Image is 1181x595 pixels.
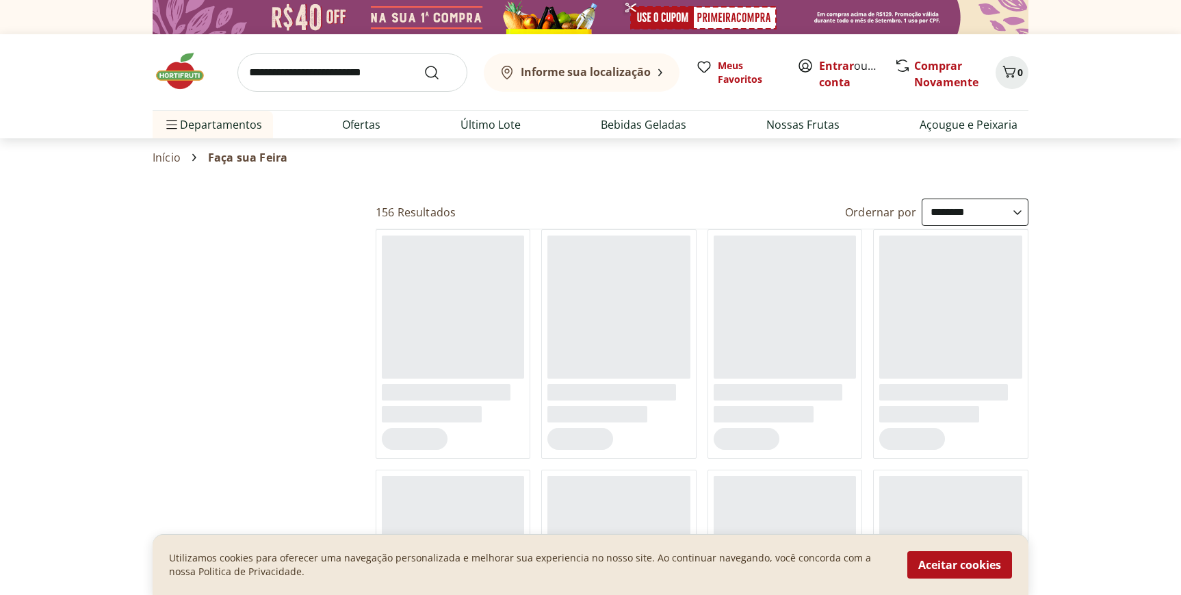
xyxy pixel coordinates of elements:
a: Açougue e Peixaria [920,116,1017,133]
label: Ordernar por [845,205,916,220]
a: Início [153,151,181,164]
a: Bebidas Geladas [601,116,686,133]
a: Entrar [819,58,854,73]
a: Ofertas [342,116,380,133]
b: Informe sua localização [521,64,651,79]
p: Utilizamos cookies para oferecer uma navegação personalizada e melhorar sua experiencia no nosso ... [169,551,891,579]
button: Submit Search [424,64,456,81]
button: Carrinho [996,56,1028,89]
img: Hortifruti [153,51,221,92]
span: Faça sua Feira [208,151,287,164]
button: Informe sua localização [484,53,679,92]
button: Aceitar cookies [907,551,1012,579]
a: Último Lote [460,116,521,133]
a: Meus Favoritos [696,59,781,86]
a: Comprar Novamente [914,58,978,90]
a: Nossas Frutas [766,116,840,133]
span: 0 [1017,66,1023,79]
h2: 156 Resultados [376,205,456,220]
a: Criar conta [819,58,894,90]
span: Departamentos [164,108,262,141]
input: search [237,53,467,92]
span: ou [819,58,880,90]
span: Meus Favoritos [718,59,781,86]
button: Menu [164,108,180,141]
